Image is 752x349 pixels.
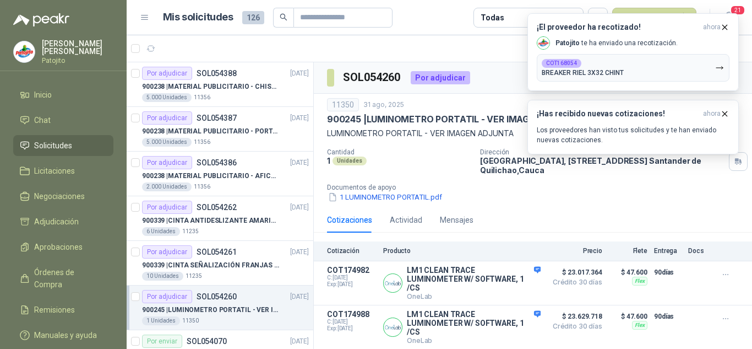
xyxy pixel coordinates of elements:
button: COT168054BREAKER RIEL 3X32 CHINT [537,54,729,82]
p: [DATE] [290,202,309,213]
button: Nueva solicitud [612,8,696,28]
p: 900339 | CINTA SEÑALIZACIÓN FRANJAS AMARILLAS NEGRA [142,260,279,271]
div: Por adjudicar [142,156,192,169]
p: Dirección [480,148,724,156]
p: 11356 [194,93,210,102]
p: 900245 | LUMINOMETRO PORTATIL - VER IMAGEN ADJUNTA [327,114,586,125]
p: Documentos de apoyo [327,184,748,191]
span: Chat [34,114,51,126]
div: Por enviar [142,335,182,348]
p: OneLab [407,292,541,300]
a: Solicitudes [13,135,113,156]
img: Logo peakr [13,13,69,26]
p: [DATE] [290,247,309,257]
p: 11235 [182,227,199,236]
button: ¡Has recibido nuevas cotizaciones!ahora Los proveedores han visto tus solicitudes y te han enviad... [527,100,739,154]
p: [DATE] [290,113,309,124]
a: Por adjudicarSOL054262[DATE] 900339 |CINTA ANTIDESLIZANTE AMARILLA / NEGRA6 Unidades11235 [127,196,313,241]
div: Todas [481,12,504,24]
h3: ¡El proveedor ha recotizado! [537,23,699,32]
a: Licitaciones [13,160,113,181]
p: Flete [609,247,647,255]
span: Manuales y ayuda [34,329,97,341]
div: Actividad [390,214,422,226]
span: Adjudicación [34,216,79,228]
p: [GEOGRAPHIC_DATA], [STREET_ADDRESS] Santander de Quilichao , Cauca [480,156,724,175]
p: 1 [327,156,330,165]
p: Precio [547,247,602,255]
a: Por adjudicarSOL054261[DATE] 900339 |CINTA SEÑALIZACIÓN FRANJAS AMARILLAS NEGRA10 Unidades11235 [127,241,313,286]
span: search [280,13,287,21]
a: Órdenes de Compra [13,262,113,295]
span: $ 23.629.718 [547,310,602,323]
img: Company Logo [537,37,549,49]
span: C: [DATE] [327,319,377,325]
span: Aprobaciones [34,241,83,253]
span: Solicitudes [34,139,72,152]
div: 6 Unidades [142,227,180,236]
div: 5.000 Unidades [142,138,192,147]
button: 21 [719,8,739,28]
img: Company Logo [384,318,402,336]
p: LUMINOMETRO PORTATIL - VER IMAGEN ADJUNTA [327,127,739,139]
p: 11235 [186,272,202,281]
p: OneLab [407,336,541,345]
span: Inicio [34,89,52,101]
p: $ 47.600 [609,266,647,279]
p: LM1 CLEAN TRACE LUMINOMETER W/ SOFTWARE, 1 /CS [407,266,541,292]
span: 21 [730,5,745,15]
p: 900238 | MATERIAL PUBLICITARIO - PORTAPRECIOS VER ADJUNTO [142,126,279,137]
p: SOL054386 [197,159,237,167]
a: Inicio [13,84,113,105]
button: ¡El proveedor ha recotizado!ahora Company LogoPatojito te ha enviado una recotización.COT168054BR... [527,13,739,91]
h3: ¡Has recibido nuevas cotizaciones! [537,109,699,119]
p: 900238 | MATERIAL PUBLICITARIO - CHISPA PATOJITO VER ADJUNTO [142,82,279,92]
h1: Mis solicitudes [163,9,233,25]
span: 126 [242,11,264,24]
p: SOL054387 [197,114,237,122]
p: COT174982 [327,266,377,275]
p: SOL054070 [187,337,227,345]
p: [PERSON_NAME] [PERSON_NAME] [42,40,113,55]
div: 11350 [327,98,359,111]
p: 900238 | MATERIAL PUBLICITARIO - AFICHE VER ADJUNTO [142,171,279,181]
p: 11356 [194,138,210,147]
p: 900245 | LUMINOMETRO PORTATIL - VER IMAGEN ADJUNTA [142,305,279,315]
p: 11356 [194,182,210,191]
a: Manuales y ayuda [13,325,113,346]
a: Chat [13,110,113,131]
a: Remisiones [13,299,113,320]
b: Patojito [555,39,580,47]
a: Por adjudicarSOL054386[DATE] 900238 |MATERIAL PUBLICITARIO - AFICHE VER ADJUNTO2.000 Unidades11356 [127,152,313,196]
div: Por adjudicar [142,290,192,303]
p: 900339 | CINTA ANTIDESLIZANTE AMARILLA / NEGRA [142,216,279,226]
p: Patojito [42,57,113,64]
div: Flex [632,321,647,330]
h3: SOL054260 [343,69,402,86]
span: ahora [703,109,721,119]
span: $ 23.017.364 [547,266,602,279]
p: BREAKER RIEL 3X32 CHINT [542,69,624,77]
div: 10 Unidades [142,272,183,281]
p: SOL054260 [197,293,237,300]
a: Por adjudicarSOL054260[DATE] 900245 |LUMINOMETRO PORTATIL - VER IMAGEN ADJUNTA1 Unidades11350 [127,286,313,330]
p: 90 días [654,266,682,279]
span: C: [DATE] [327,275,377,281]
p: [DATE] [290,336,309,347]
a: Por adjudicarSOL054388[DATE] 900238 |MATERIAL PUBLICITARIO - CHISPA PATOJITO VER ADJUNTO5.000 Uni... [127,62,313,107]
span: Exp: [DATE] [327,281,377,288]
span: Negociaciones [34,190,85,202]
p: Cantidad [327,148,471,156]
p: [DATE] [290,68,309,79]
p: [DATE] [290,292,309,302]
button: 1 LUMINOMETRO PORTATIL.pdf [327,191,443,203]
div: 2.000 Unidades [142,182,192,191]
a: Por adjudicarSOL054387[DATE] 900238 |MATERIAL PUBLICITARIO - PORTAPRECIOS VER ADJUNTO5.000 Unidad... [127,107,313,152]
span: ahora [703,23,721,32]
p: $ 47.600 [609,310,647,323]
p: 31 ago, 2025 [363,100,404,110]
p: LM1 CLEAN TRACE LUMINOMETER W/ SOFTWARE, 1 /CS [407,310,541,336]
p: Cotización [327,247,377,255]
p: 90 días [654,310,682,323]
a: Aprobaciones [13,237,113,257]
